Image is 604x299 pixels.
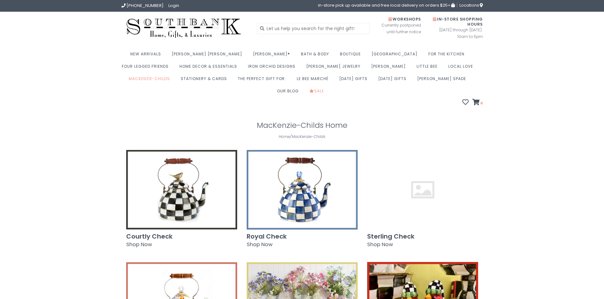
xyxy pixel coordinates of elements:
[472,100,483,106] a: 0
[306,62,364,74] a: [PERSON_NAME] Jewelry
[279,134,290,139] a: Home
[247,150,358,230] img: Royal Check
[292,134,325,139] a: MacKenzie-Childs
[121,3,164,9] a: [PHONE_NUMBER]
[247,150,358,252] a: Royal Check Shop Now
[181,74,230,87] a: Stationery & Cards
[130,50,164,62] a: New Arrivals
[367,241,393,248] span: Shop Now
[448,62,476,74] a: Local Love
[172,50,245,62] a: [PERSON_NAME] [PERSON_NAME]
[126,150,237,230] img: Courtly Check
[129,74,173,87] a: MacKenzie-Childs
[339,74,371,87] a: [DATE] Gifts
[121,133,483,140] div: /
[126,233,237,240] h3: Courtly Check
[417,74,469,87] a: [PERSON_NAME] Spade
[301,50,332,62] a: Bath & Body
[378,74,410,87] a: [DATE] Gifts
[247,241,272,248] span: Shop Now
[122,62,172,74] a: Four Legged Friends
[309,87,327,99] a: Sale
[121,16,246,40] img: Southbank Gift Company -- Home, Gifts, and Luxuries
[179,62,240,74] a: Home Decor & Essentials
[340,50,364,62] a: Boutique
[247,233,358,240] h3: Royal Check
[372,50,421,62] a: [GEOGRAPHIC_DATA]
[127,3,164,9] span: [PHONE_NUMBER]
[121,121,483,129] h1: MacKenzie-Childs Home
[318,3,455,7] span: in-store pick up available and free local delivery on orders $25+
[297,74,332,87] a: Le Bee Marché
[431,27,483,40] span: [DATE] through [DATE]: 10am to 5pm
[367,150,478,230] img: Sterling Check
[126,150,237,252] a: Courtly Check Shop Now
[257,23,369,34] input: Let us help you search for the right gift!
[367,233,478,240] h3: Sterling Check
[253,50,293,62] a: [PERSON_NAME]®
[371,62,409,74] a: [PERSON_NAME]
[367,150,478,252] a: Sterling Check Shop Now
[428,50,468,62] a: For the Kitchen
[433,16,483,27] span: In-Store Shopping Hours
[248,62,299,74] a: Iron Orchid Designs
[480,101,483,106] span: 0
[459,2,483,8] span: Locations
[388,16,421,22] span: Workshops
[168,3,179,9] a: Login
[417,62,441,74] a: Little Bee
[238,74,289,87] a: The perfect gift for:
[457,3,483,7] a: Locations
[126,241,152,248] span: Shop Now
[373,22,421,35] span: Currently postponed until further notice
[277,87,302,99] a: Our Blog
